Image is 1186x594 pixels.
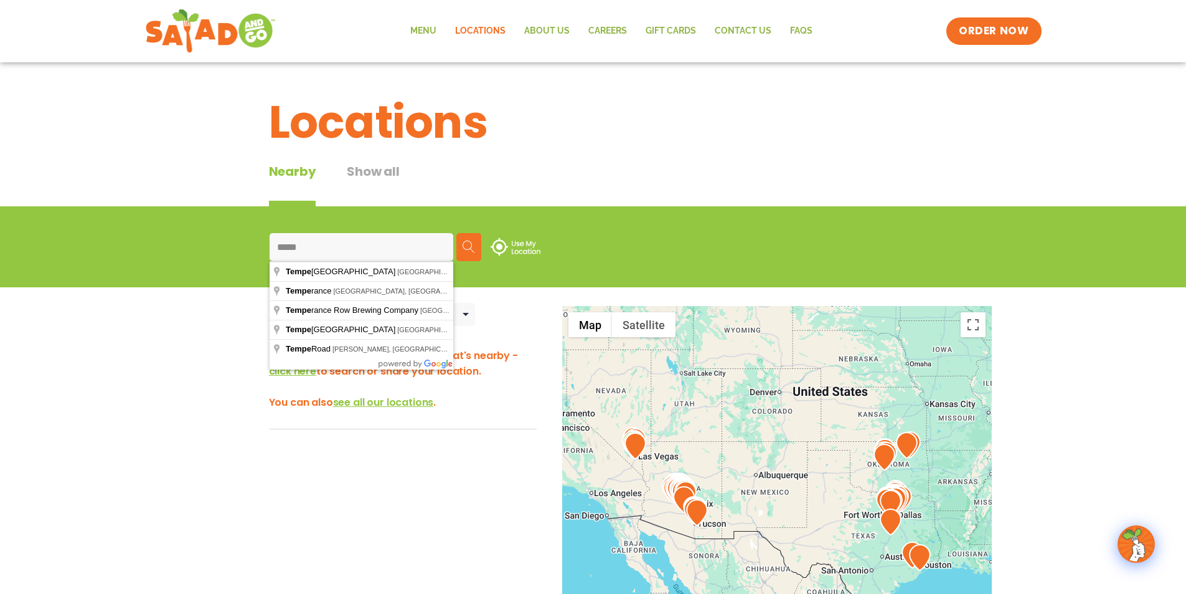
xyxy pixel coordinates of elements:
[269,348,537,410] h3: Hey there! We'd love to show you what's nearby - to search or share your location. You can also .
[332,345,539,353] span: [PERSON_NAME], [GEOGRAPHIC_DATA], [GEOGRAPHIC_DATA]
[515,17,579,46] a: About Us
[269,364,316,378] span: click here
[286,325,311,334] span: Tempe
[145,6,276,56] img: new-SAG-logo-768×292
[401,17,446,46] a: Menu
[568,312,612,337] button: Show street map
[636,17,705,46] a: GIFT CARDS
[612,312,675,337] button: Show satellite imagery
[286,286,311,295] span: Tempe
[286,305,420,315] span: rance Row Brewing Company
[333,395,434,410] span: see all our locations
[347,162,399,206] button: Show all
[1119,527,1154,562] img: wpChatIcon
[420,307,717,314] span: [GEOGRAPHIC_DATA], [GEOGRAPHIC_DATA], [GEOGRAPHIC_DATA], [GEOGRAPHIC_DATA]
[401,17,822,46] nav: Menu
[286,344,311,353] span: Tempe
[397,268,619,275] span: [GEOGRAPHIC_DATA], [GEOGRAPHIC_DATA], [GEOGRAPHIC_DATA]
[286,267,311,276] span: Tempe
[286,344,332,353] span: Road
[491,238,540,256] img: use-location.svg
[446,17,515,46] a: Locations
[333,287,479,295] span: [GEOGRAPHIC_DATA], [GEOGRAPHIC_DATA]
[269,307,360,322] div: Nearby Locations
[946,17,1041,45] a: ORDER NOW
[705,17,781,46] a: Contact Us
[286,286,333,295] span: rance
[959,24,1028,39] span: ORDER NOW
[286,305,311,315] span: Tempe
[397,326,619,333] span: [GEOGRAPHIC_DATA], [GEOGRAPHIC_DATA], [GEOGRAPHIC_DATA]
[269,162,316,206] div: Nearby
[463,241,475,253] img: search.svg
[781,17,822,46] a: FAQs
[579,17,636,46] a: Careers
[286,325,397,334] span: [GEOGRAPHIC_DATA]
[269,162,431,206] div: Tabbed content
[269,89,918,156] h1: Locations
[961,312,986,337] button: Toggle fullscreen view
[286,267,397,276] span: [GEOGRAPHIC_DATA]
